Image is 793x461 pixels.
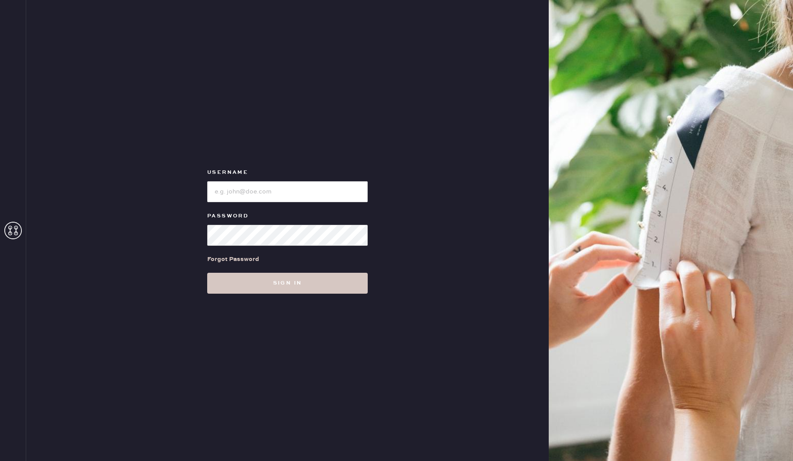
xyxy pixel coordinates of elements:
label: Username [207,167,368,178]
div: Forgot Password [207,254,259,264]
input: e.g. john@doe.com [207,181,368,202]
label: Password [207,211,368,221]
button: Sign in [207,273,368,294]
a: Forgot Password [207,246,259,273]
